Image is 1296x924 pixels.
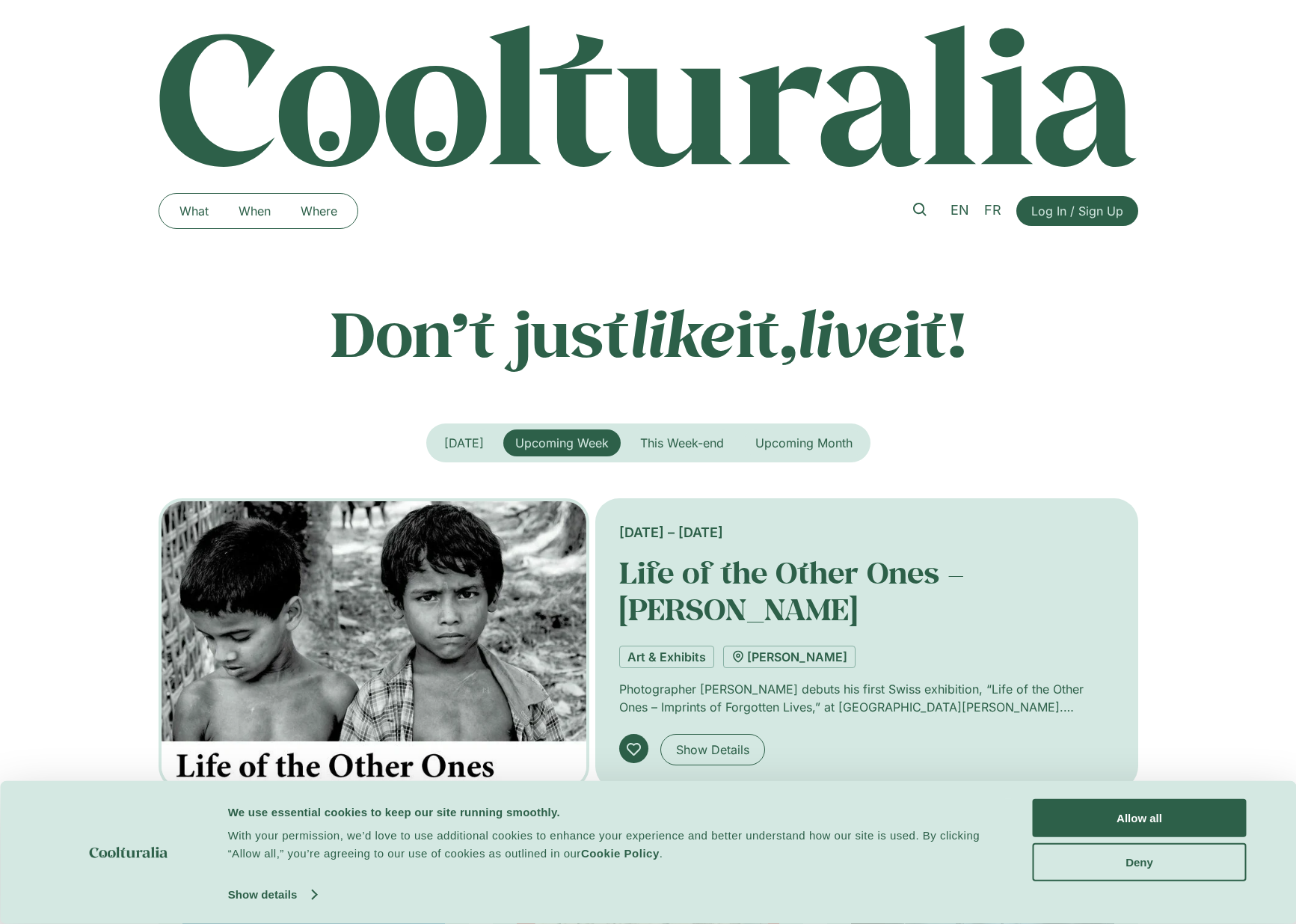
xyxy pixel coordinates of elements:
[950,202,969,218] span: EN
[1033,842,1247,881] button: Deny
[797,291,903,374] em: live
[660,734,765,765] a: Show Details
[676,741,749,759] span: Show Details
[619,646,714,668] a: Art & Exhibits
[1033,799,1247,837] button: Allow all
[165,199,352,223] nav: Menu
[943,200,977,221] a: EN
[286,199,352,223] a: Where
[159,498,590,790] img: Coolturalia - Life of the Other Ones - Stéphane Lanoux
[89,847,168,858] img: logo
[619,553,964,628] a: Life of the Other Ones – [PERSON_NAME]
[755,435,853,450] span: Upcoming Month
[619,680,1114,716] p: Photographer [PERSON_NAME] debuts his first Swiss exhibition, “Life of the Other Ones – Imprints ...
[619,522,1114,542] div: [DATE] – [DATE]
[1031,202,1123,220] span: Log In / Sign Up
[224,199,286,223] a: When
[977,200,1009,221] a: FR
[228,829,980,860] span: With your permission, we’d love to use additional cookies to enhance your experience and better u...
[444,435,484,450] span: [DATE]
[581,847,660,860] a: Cookie Policy
[640,435,724,450] span: This Week-end
[228,803,999,821] div: We use essential cookies to keep our site running smoothly.
[1016,196,1138,226] a: Log In / Sign Up
[159,296,1138,370] p: Don’t just it, it!
[228,884,316,906] a: Show details
[165,199,224,223] a: What
[630,291,736,374] em: like
[984,202,1001,218] span: FR
[723,646,856,668] a: [PERSON_NAME]
[515,435,609,450] span: Upcoming Week
[660,847,663,860] span: .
